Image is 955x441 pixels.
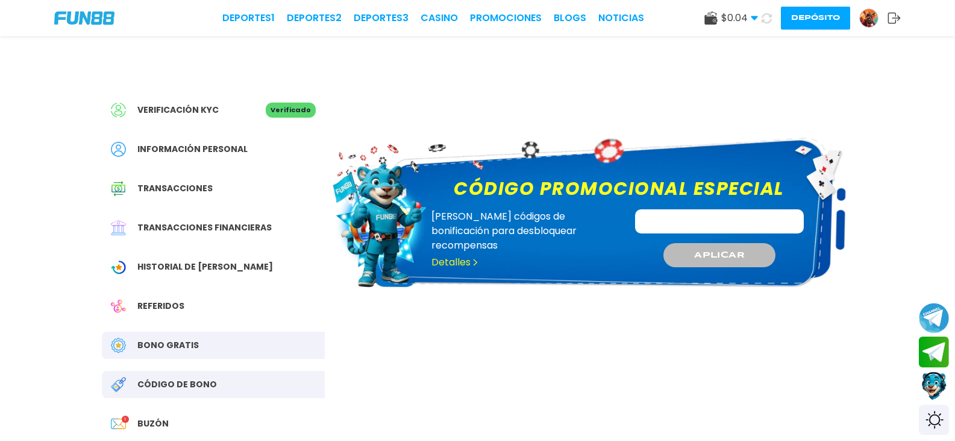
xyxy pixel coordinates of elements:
img: Wagering Transaction [111,259,126,274]
span: Buzón [137,417,169,430]
a: PersonalInformación personal [102,136,325,163]
img: Referral [111,299,126,314]
img: Free Bonus [111,338,126,353]
span: Información personal [137,143,248,156]
a: Detalles [431,255,479,270]
a: Wagering TransactionHistorial de [PERSON_NAME] [102,253,325,281]
img: Inbox [111,416,126,431]
span: Código de bono [137,378,217,391]
span: Referidos [137,300,184,313]
span: Transacciones [137,182,213,195]
a: InboxBuzón1 [102,410,325,437]
p: Verificado [266,103,316,118]
span: Verificación KYC [137,104,219,116]
a: Deportes1 [222,11,275,25]
button: Join telegram [919,337,949,368]
div: Switch theme [919,405,949,435]
a: Free BonusBono Gratis [102,332,325,359]
a: Deportes3 [354,11,409,25]
p: [PERSON_NAME] códigos de bonificación para desbloquear recompensas [431,209,619,253]
p: 1 [122,416,129,423]
label: Código promocional especial [446,175,791,202]
a: Redeem BonusCódigo de bono [102,371,325,398]
img: Transaction History [111,181,126,196]
img: Financial Transaction [111,220,126,235]
a: Avatar [859,8,888,28]
button: Join telegram channel [919,302,949,334]
a: Promociones [470,11,542,25]
span: Bono Gratis [137,339,199,352]
img: Avatar [860,9,878,27]
button: Contact customer service [919,370,949,402]
button: Depósito [781,7,850,30]
span: APLICAR [694,249,744,262]
a: Financial TransactionTransacciones financieras [102,214,325,241]
a: NOTICIAS [598,11,644,25]
a: ReferralReferidos [102,293,325,320]
img: Redeem Bonus [111,377,126,392]
span: Historial de [PERSON_NAME] [137,261,273,273]
a: Deportes2 [287,11,342,25]
img: Company Logo [54,11,114,25]
a: BLOGS [554,11,586,25]
img: Personal [111,142,126,157]
span: $ 0.04 [721,11,758,25]
a: Verificación KYCVerificado [102,97,325,124]
a: Transaction HistoryTransacciones [102,175,325,202]
a: CASINO [421,11,458,25]
button: APLICAR [663,243,775,267]
span: Transacciones financieras [137,221,272,234]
